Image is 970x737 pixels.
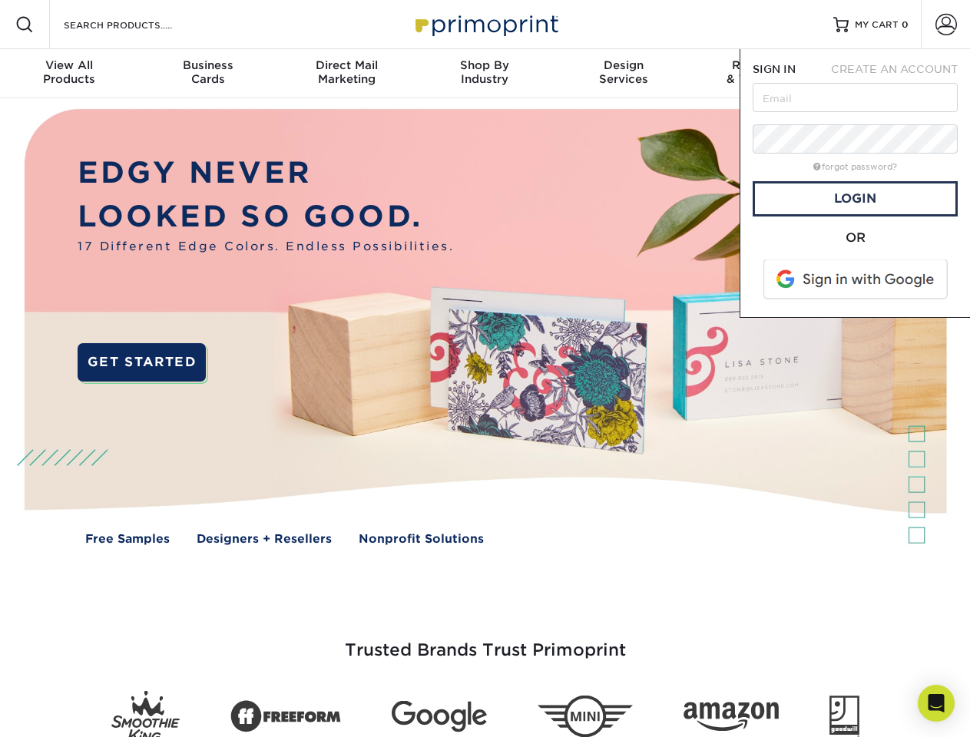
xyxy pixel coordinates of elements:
a: Designers + Resellers [197,530,332,548]
span: Shop By [415,58,554,72]
div: Open Intercom Messenger [918,685,955,722]
span: Business [138,58,276,72]
div: Industry [415,58,554,86]
a: Resources& Templates [693,49,831,98]
a: Free Samples [85,530,170,548]
span: CREATE AN ACCOUNT [831,63,958,75]
img: Amazon [684,702,779,732]
a: Direct MailMarketing [277,49,415,98]
p: EDGY NEVER [78,151,454,195]
span: MY CART [855,18,899,31]
a: forgot password? [813,162,897,172]
img: Primoprint [409,8,562,41]
input: Email [753,83,958,112]
a: DesignServices [555,49,693,98]
div: & Templates [693,58,831,86]
span: Direct Mail [277,58,415,72]
span: SIGN IN [753,63,796,75]
a: Shop ByIndustry [415,49,554,98]
img: Goodwill [829,696,859,737]
a: GET STARTED [78,343,206,382]
a: BusinessCards [138,49,276,98]
p: LOOKED SO GOOD. [78,195,454,239]
span: 0 [902,19,909,30]
div: Services [555,58,693,86]
div: Marketing [277,58,415,86]
span: Resources [693,58,831,72]
a: Login [753,181,958,216]
span: 17 Different Edge Colors. Endless Possibilities. [78,238,454,256]
a: Nonprofit Solutions [359,530,484,548]
h3: Trusted Brands Trust Primoprint [36,603,935,679]
div: OR [753,229,958,247]
img: Google [392,701,487,732]
div: Cards [138,58,276,86]
input: SEARCH PRODUCTS..... [62,15,212,34]
span: Design [555,58,693,72]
